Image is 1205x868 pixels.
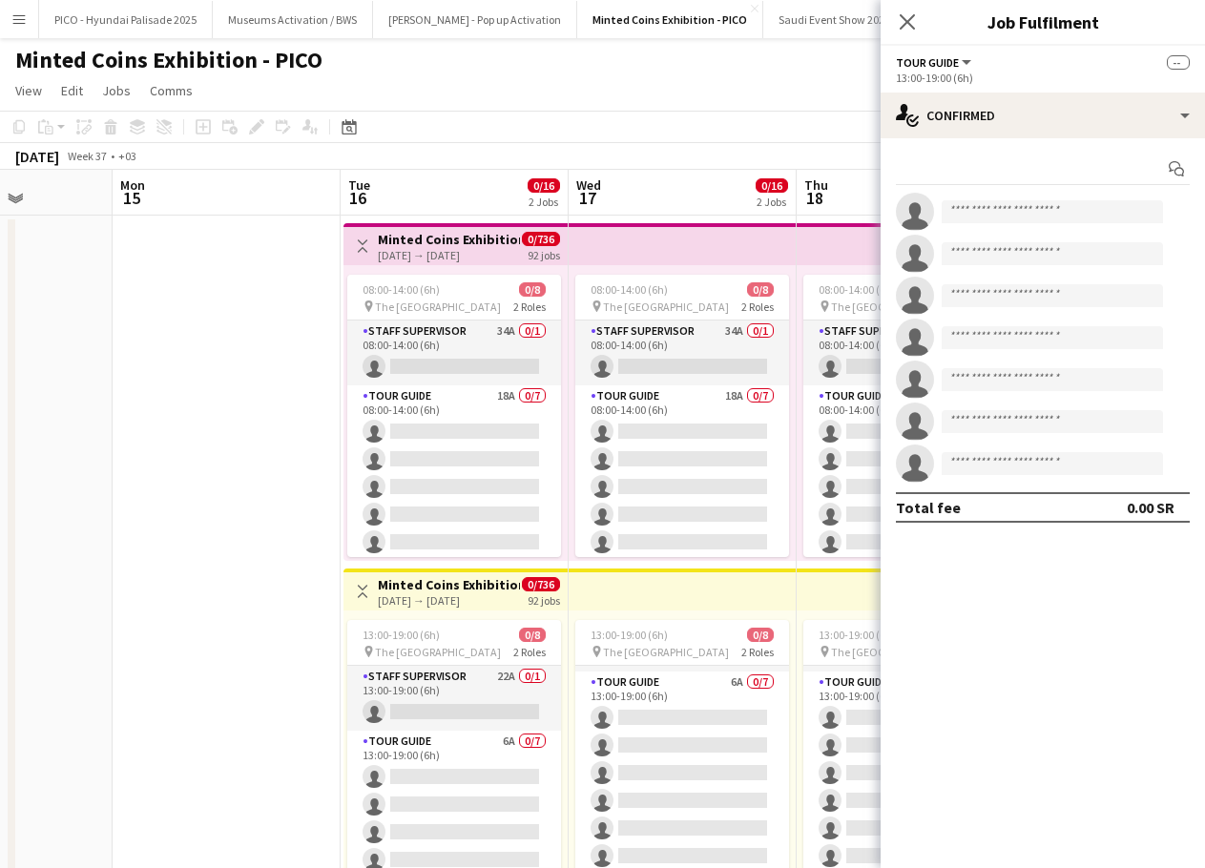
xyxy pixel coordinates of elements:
[591,282,668,297] span: 08:00-14:00 (6h)
[378,593,520,608] div: [DATE] → [DATE]
[747,628,774,642] span: 0/8
[763,1,906,38] button: Saudi Event Show 2025
[8,78,50,103] a: View
[347,275,561,557] app-job-card: 08:00-14:00 (6h)0/8 The [GEOGRAPHIC_DATA]2 RolesStaff Supervisor34A0/108:00-14:00 (6h) Tour Guide...
[39,1,213,38] button: PICO - Hyundai Palisade 2025
[803,385,1017,616] app-card-role: Tour Guide18A0/708:00-14:00 (6h)
[747,282,774,297] span: 0/8
[94,78,138,103] a: Jobs
[373,1,577,38] button: [PERSON_NAME] - Pop up Activation
[1127,498,1174,517] div: 0.00 SR
[63,149,111,163] span: Week 37
[831,300,957,314] span: The [GEOGRAPHIC_DATA]
[756,178,788,193] span: 0/16
[575,275,789,557] app-job-card: 08:00-14:00 (6h)0/8 The [GEOGRAPHIC_DATA]2 RolesStaff Supervisor34A0/108:00-14:00 (6h) Tour Guide...
[375,645,501,659] span: The [GEOGRAPHIC_DATA]
[519,282,546,297] span: 0/8
[803,275,1017,557] app-job-card: 08:00-14:00 (6h)0/8 The [GEOGRAPHIC_DATA]2 RolesStaff Supervisor34A0/108:00-14:00 (6h) Tour Guide...
[345,187,370,209] span: 16
[53,78,91,103] a: Edit
[528,591,560,608] div: 92 jobs
[519,628,546,642] span: 0/8
[576,176,601,194] span: Wed
[741,300,774,314] span: 2 Roles
[378,231,520,248] h3: Minted Coins Exhibition - Training
[1167,55,1190,70] span: --
[804,176,828,194] span: Thu
[831,645,957,659] span: The [GEOGRAPHIC_DATA]
[801,187,828,209] span: 18
[575,385,789,616] app-card-role: Tour Guide18A0/708:00-14:00 (6h)
[577,1,763,38] button: Minted Coins Exhibition - PICO
[603,645,729,659] span: The [GEOGRAPHIC_DATA]
[529,195,559,209] div: 2 Jobs
[150,82,193,99] span: Comms
[603,300,729,314] span: The [GEOGRAPHIC_DATA]
[573,187,601,209] span: 17
[575,320,789,385] app-card-role: Staff Supervisor34A0/108:00-14:00 (6h)
[819,628,896,642] span: 13:00-19:00 (6h)
[117,187,145,209] span: 15
[881,10,1205,34] h3: Job Fulfilment
[757,195,787,209] div: 2 Jobs
[15,147,59,166] div: [DATE]
[15,82,42,99] span: View
[513,645,546,659] span: 2 Roles
[375,300,501,314] span: The [GEOGRAPHIC_DATA]
[15,46,322,74] h1: Minted Coins Exhibition - PICO
[348,176,370,194] span: Tue
[513,300,546,314] span: 2 Roles
[363,628,440,642] span: 13:00-19:00 (6h)
[803,320,1017,385] app-card-role: Staff Supervisor34A0/108:00-14:00 (6h)
[528,246,560,262] div: 92 jobs
[347,385,561,616] app-card-role: Tour Guide18A0/708:00-14:00 (6h)
[378,576,520,593] h3: Minted Coins Exhibition - Night Shift
[522,232,560,246] span: 0/736
[528,178,560,193] span: 0/16
[896,71,1190,85] div: 13:00-19:00 (6h)
[142,78,200,103] a: Comms
[120,176,145,194] span: Mon
[213,1,373,38] button: Museums Activation / BWS
[363,282,440,297] span: 08:00-14:00 (6h)
[61,82,83,99] span: Edit
[347,666,561,731] app-card-role: Staff Supervisor22A0/113:00-19:00 (6h)
[896,55,974,70] button: Tour Guide
[896,55,959,70] span: Tour Guide
[896,498,961,517] div: Total fee
[102,82,131,99] span: Jobs
[591,628,668,642] span: 13:00-19:00 (6h)
[378,248,520,262] div: [DATE] → [DATE]
[819,282,896,297] span: 08:00-14:00 (6h)
[741,645,774,659] span: 2 Roles
[347,320,561,385] app-card-role: Staff Supervisor34A0/108:00-14:00 (6h)
[881,93,1205,138] div: Confirmed
[522,577,560,591] span: 0/736
[118,149,136,163] div: +03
